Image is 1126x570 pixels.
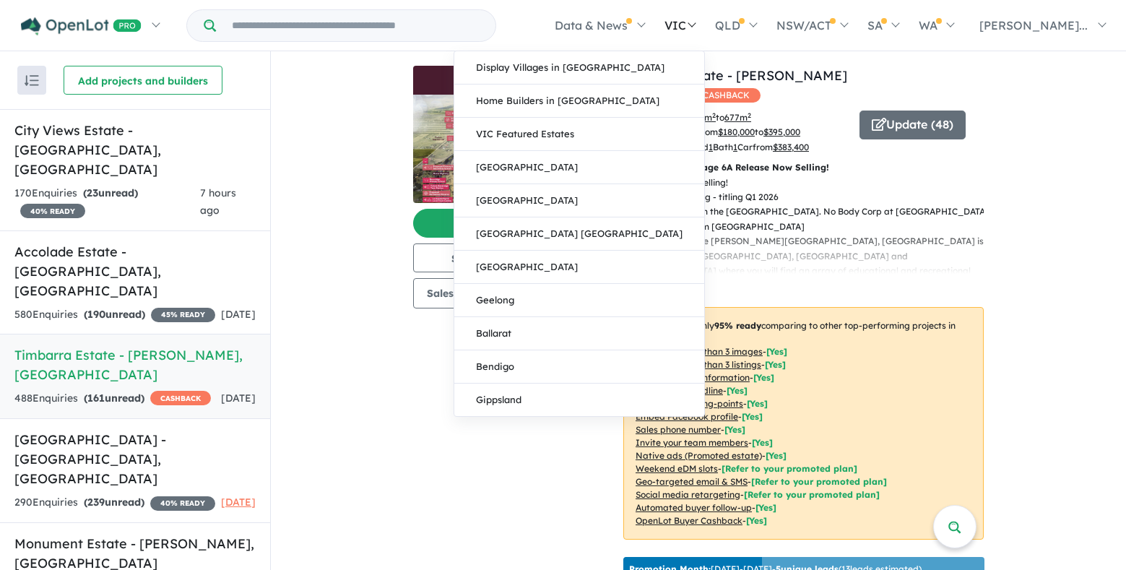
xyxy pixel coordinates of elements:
[454,317,704,350] a: Ballarat
[20,204,85,218] span: 40 % READY
[751,476,887,487] span: [Refer to your promoted plan]
[221,308,256,321] span: [DATE]
[150,391,211,405] span: CASHBACK
[747,398,768,409] span: [ Yes ]
[87,186,98,199] span: 23
[636,502,752,513] u: Automated buyer follow-up
[727,385,748,396] span: [ Yes ]
[14,185,200,220] div: 170 Enquir ies
[21,17,142,35] img: Openlot PRO Logo White
[636,450,762,461] u: Native ads (Promoted estate)
[744,489,880,500] span: [Refer to your promoted plan]
[722,463,857,474] span: [Refer to your promoted plan]
[623,140,849,155] p: Bed Bath Car from
[87,308,105,321] span: 190
[454,184,704,217] a: [GEOGRAPHIC_DATA]
[766,450,787,461] span: [Yes]
[636,515,742,526] u: OpenLot Buyer Cashback
[623,176,995,190] p: - Titled Land Now Selling!
[623,234,995,293] p: - Easy access via the [PERSON_NAME][GEOGRAPHIC_DATA], [GEOGRAPHIC_DATA] is well connected to [GEO...
[454,384,704,416] a: Gippsland
[623,190,995,204] p: - Stage 6 Now Selling - titling Q1 2026
[724,112,751,123] u: 677 m
[763,126,800,137] u: $ 395,000
[623,220,995,234] p: - Located 45km from [GEOGRAPHIC_DATA]
[454,251,704,284] a: [GEOGRAPHIC_DATA]
[219,10,493,41] input: Try estate name, suburb, builder or developer
[84,308,145,321] strong: ( unread)
[87,392,105,405] span: 161
[413,243,594,272] button: Status:Selling Now
[733,142,737,152] u: 1
[753,372,774,383] span: [ Yes ]
[14,306,215,324] div: 580 Enquir ies
[84,496,144,509] strong: ( unread)
[623,307,984,540] p: Your project is only comparing to other top-performing projects in your area: - - - - - - - - - -...
[413,66,594,203] a: Timbarra Estate - Beveridge LogoTimbarra Estate - Beveridge
[150,496,215,511] span: 40 % READY
[454,151,704,184] a: [GEOGRAPHIC_DATA]
[623,111,849,125] p: from
[623,67,847,84] a: Timbarra Estate - [PERSON_NAME]
[755,502,776,513] span: [Yes]
[14,345,256,384] h5: Timbarra Estate - [PERSON_NAME] , [GEOGRAPHIC_DATA]
[454,350,704,384] a: Bendigo
[636,437,748,448] u: Invite your team members
[773,142,809,152] u: $ 383,400
[14,121,256,179] h5: City Views Estate - [GEOGRAPHIC_DATA] , [GEOGRAPHIC_DATA]
[83,186,138,199] strong: ( unread)
[755,126,800,137] span: to
[636,411,738,422] u: Embed Facebook profile
[413,209,594,238] button: Add images
[636,476,748,487] u: Geo-targeted email & SMS
[14,390,211,407] div: 488 Enquir ies
[636,424,721,435] u: Sales phone number
[709,142,713,152] u: 1
[636,489,740,500] u: Social media retargeting
[766,346,787,357] span: [ Yes ]
[765,359,786,370] span: [ Yes ]
[151,308,215,322] span: 45 % READY
[14,494,215,511] div: 290 Enquir ies
[623,125,849,139] p: start from
[718,126,755,137] u: $ 180,000
[454,51,704,85] a: Display Villages in [GEOGRAPHIC_DATA]
[636,463,718,474] u: Weekend eDM slots
[454,217,704,251] a: [GEOGRAPHIC_DATA] [GEOGRAPHIC_DATA]
[84,392,144,405] strong: ( unread)
[64,66,222,95] button: Add projects and builders
[742,411,763,422] span: [ Yes ]
[419,72,588,89] img: Timbarra Estate - Beveridge Logo
[413,278,612,308] button: Sales Number:[PHONE_NUMBER]
[714,320,761,331] b: 95 % ready
[623,160,984,175] p: NEW RELEASE: Stage 6A Release Now Selling!
[712,111,716,119] sup: 2
[413,95,594,203] img: Timbarra Estate - Beveridge
[746,515,767,526] span: [Yes]
[716,112,751,123] span: to
[87,496,105,509] span: 239
[454,284,704,317] a: Geelong
[748,111,751,119] sup: 2
[221,392,256,405] span: [DATE]
[623,204,995,219] p: - Minutes away from the [GEOGRAPHIC_DATA]. No Body Corp at [GEOGRAPHIC_DATA]
[454,118,704,151] a: VIC Featured Estates
[221,496,256,509] span: [DATE]
[14,242,256,301] h5: Accolade Estate - [GEOGRAPHIC_DATA] , [GEOGRAPHIC_DATA]
[859,111,966,139] button: Update (48)
[752,437,773,448] span: [ Yes ]
[14,430,256,488] h5: [GEOGRAPHIC_DATA] - [GEOGRAPHIC_DATA] , [GEOGRAPHIC_DATA]
[979,18,1088,33] span: [PERSON_NAME]...
[25,75,39,86] img: sort.svg
[200,186,236,217] span: 7 hours ago
[724,424,745,435] span: [ Yes ]
[454,85,704,118] a: Home Builders in [GEOGRAPHIC_DATA]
